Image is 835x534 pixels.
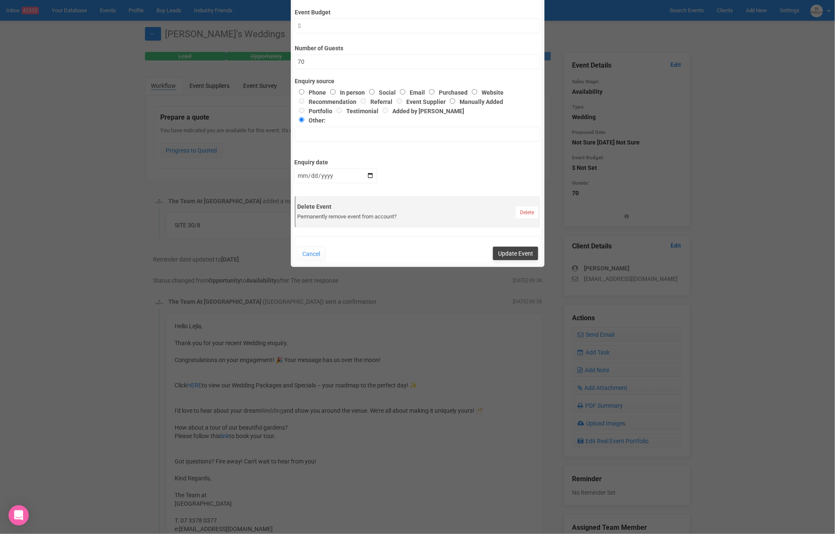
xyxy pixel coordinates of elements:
label: Event Supplier [392,98,446,105]
label: Manually Added [446,98,503,105]
input: $ [295,19,540,33]
label: In person [326,89,365,96]
label: Number of Guests [295,41,540,52]
label: Social [365,89,396,96]
label: Enquiry source [295,77,540,85]
label: Other: [295,115,528,125]
input: Number of Guests [295,54,540,69]
label: Website [468,89,504,96]
button: Cancel [297,247,326,261]
label: Purchased [425,89,468,96]
label: Testimonial [332,108,378,114]
div: Permanently remove event from account? [297,213,538,221]
label: Email [396,89,425,96]
label: Added by [PERSON_NAME] [378,108,464,114]
label: Recommendation [295,98,356,105]
label: Referral [356,98,392,105]
label: Event Budget [295,5,540,16]
label: Delete Event [297,202,538,211]
button: Update Event [493,247,538,260]
label: Portfolio [295,108,332,114]
div: Open Intercom Messenger [8,505,29,526]
label: Enquiry date [294,155,377,166]
label: Phone [295,89,326,96]
a: Delete [516,207,538,218]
